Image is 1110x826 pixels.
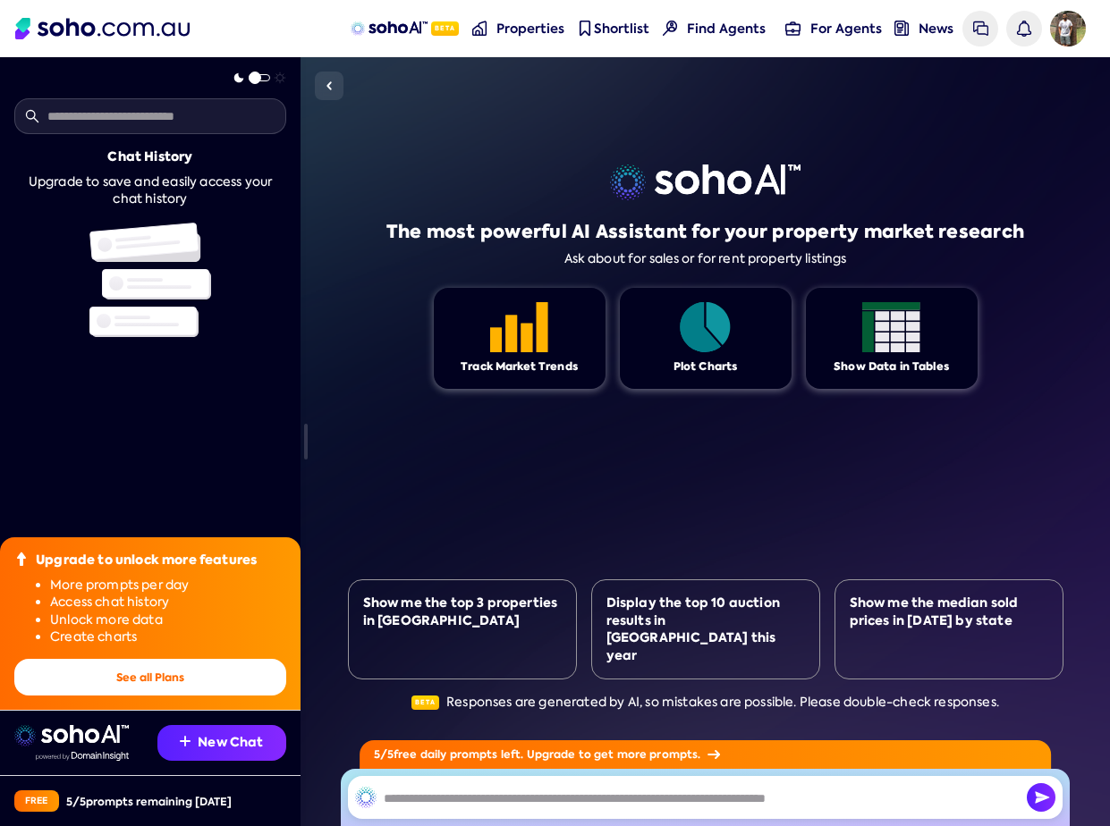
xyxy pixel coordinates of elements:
[36,552,257,569] div: Upgrade to unlock more features
[157,725,286,761] button: New Chat
[785,21,801,36] img: for-agents-nav icon
[14,659,286,695] button: See all Plans
[107,148,192,166] div: Chat History
[594,20,649,38] span: Shortlist
[472,21,487,36] img: properties-nav icon
[50,577,286,594] li: More prompts per day
[66,794,232,809] div: 5 / 5 prompts remaining [DATE]
[50,611,286,629] li: Unlock more data
[14,725,129,746] img: sohoai logo
[919,20,953,38] span: News
[962,11,998,46] a: Messages
[431,21,459,36] span: Beta
[180,736,191,746] img: Recommendation icon
[1050,11,1086,46] img: Avatar of Akshay Kumar Arya
[1006,11,1042,46] a: Notifications
[1027,783,1055,812] img: Send icon
[461,359,578,375] div: Track Market Trends
[676,302,734,352] img: Feature 1 icon
[577,21,592,36] img: shortlist-nav icon
[89,223,211,337] img: Chat history illustration
[687,20,766,38] span: Find Agents
[606,594,805,664] div: Display the top 10 auction results in [GEOGRAPHIC_DATA] this year
[850,594,1048,629] div: Show me the median sold prices in [DATE] by state
[610,164,801,200] img: sohoai logo
[386,219,1024,244] h1: The most powerful AI Assistant for your property market research
[490,302,548,352] img: Feature 1 icon
[496,20,564,38] span: Properties
[674,359,738,375] div: Plot Charts
[14,790,59,812] div: Free
[355,787,377,808] img: SohoAI logo black
[363,594,562,629] div: Show me the top 3 properties in [GEOGRAPHIC_DATA]
[411,694,999,712] div: Responses are generated by AI, so mistakes are possible. Please double-check responses.
[15,18,190,39] img: Soho Logo
[663,21,678,36] img: Find agents icon
[862,302,920,352] img: Feature 1 icon
[36,752,129,761] img: Data provided by Domain Insight
[708,750,720,759] img: Arrow icon
[318,75,340,97] img: Sidebar toggle icon
[14,552,29,566] img: Upgrade icon
[50,594,286,611] li: Access chat history
[50,628,286,646] li: Create charts
[894,21,910,36] img: news-nav icon
[973,21,988,36] img: messages icon
[351,21,427,36] img: sohoAI logo
[834,359,949,375] div: Show Data in Tables
[810,20,882,38] span: For Agents
[1027,783,1055,812] button: Send
[411,695,439,710] span: Beta
[360,740,1052,769] div: 5 / 5 free daily prompts left. Upgrade to get more prompts.
[14,173,286,208] div: Upgrade to save and easily access your chat history
[564,251,847,266] div: Ask about for sales or for rent property listings
[1016,21,1031,36] img: bell icon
